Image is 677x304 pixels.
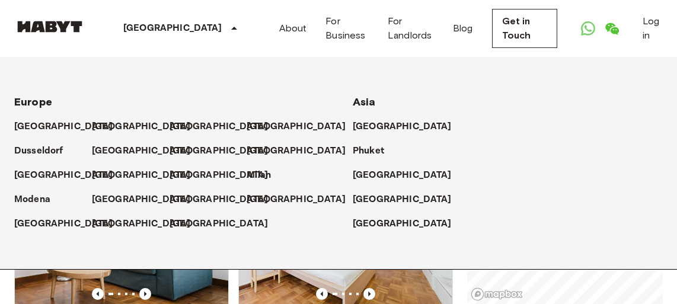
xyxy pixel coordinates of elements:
a: [GEOGRAPHIC_DATA] [170,120,280,134]
a: [GEOGRAPHIC_DATA] [170,144,280,158]
p: [GEOGRAPHIC_DATA] [170,144,269,158]
a: [GEOGRAPHIC_DATA] [170,193,280,207]
a: Modena [14,193,62,207]
p: [GEOGRAPHIC_DATA] [92,120,191,134]
a: [GEOGRAPHIC_DATA] [92,120,203,134]
span: Asia [353,95,376,108]
a: [GEOGRAPHIC_DATA] [14,217,125,231]
p: [GEOGRAPHIC_DATA] [353,168,452,183]
a: [GEOGRAPHIC_DATA] [353,168,464,183]
p: [GEOGRAPHIC_DATA] [170,217,269,231]
a: [GEOGRAPHIC_DATA] [14,120,125,134]
a: About [279,21,307,36]
a: [GEOGRAPHIC_DATA] [170,168,280,183]
a: Blog [453,21,473,36]
a: [GEOGRAPHIC_DATA] [353,217,464,231]
a: Log in [643,14,663,43]
p: [GEOGRAPHIC_DATA] [170,168,269,183]
p: [GEOGRAPHIC_DATA] [353,217,452,231]
p: [GEOGRAPHIC_DATA] [14,168,113,183]
button: Previous image [139,288,151,300]
a: For Landlords [388,14,434,43]
a: [GEOGRAPHIC_DATA] [353,120,464,134]
a: Dusseldorf [14,144,75,158]
a: For Business [325,14,369,43]
a: Open WeChat [600,17,624,40]
img: Habyt [14,21,85,33]
a: Open WhatsApp [576,17,600,40]
p: [GEOGRAPHIC_DATA] [14,120,113,134]
span: Europe [14,95,52,108]
a: [GEOGRAPHIC_DATA] [92,193,203,207]
p: [GEOGRAPHIC_DATA] [170,120,269,134]
p: [GEOGRAPHIC_DATA] [247,144,346,158]
a: [GEOGRAPHIC_DATA] [92,168,203,183]
a: [GEOGRAPHIC_DATA] [92,144,203,158]
a: [GEOGRAPHIC_DATA] [14,168,125,183]
p: [GEOGRAPHIC_DATA] [247,120,346,134]
a: [GEOGRAPHIC_DATA] [170,217,280,231]
p: Dusseldorf [14,144,63,158]
p: [GEOGRAPHIC_DATA] [353,120,452,134]
a: Mapbox logo [471,287,523,301]
a: Milan [247,168,283,183]
button: Previous image [316,288,328,300]
p: [GEOGRAPHIC_DATA] [123,21,222,36]
p: [GEOGRAPHIC_DATA] [247,193,346,207]
p: [GEOGRAPHIC_DATA] [92,217,191,231]
p: Modena [14,193,50,207]
button: Previous image [92,288,104,300]
a: [GEOGRAPHIC_DATA] [247,120,357,134]
p: [GEOGRAPHIC_DATA] [92,193,191,207]
p: [GEOGRAPHIC_DATA] [170,193,269,207]
a: [GEOGRAPHIC_DATA] [247,193,357,207]
button: Previous image [363,288,375,300]
p: [GEOGRAPHIC_DATA] [14,217,113,231]
p: Phuket [353,144,384,158]
a: Phuket [353,144,396,158]
p: [GEOGRAPHIC_DATA] [353,193,452,207]
a: [GEOGRAPHIC_DATA] [92,217,203,231]
p: [GEOGRAPHIC_DATA] [92,144,191,158]
a: [GEOGRAPHIC_DATA] [247,144,357,158]
p: [GEOGRAPHIC_DATA] [92,168,191,183]
a: Get in Touch [492,9,557,48]
a: [GEOGRAPHIC_DATA] [353,193,464,207]
p: Milan [247,168,271,183]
